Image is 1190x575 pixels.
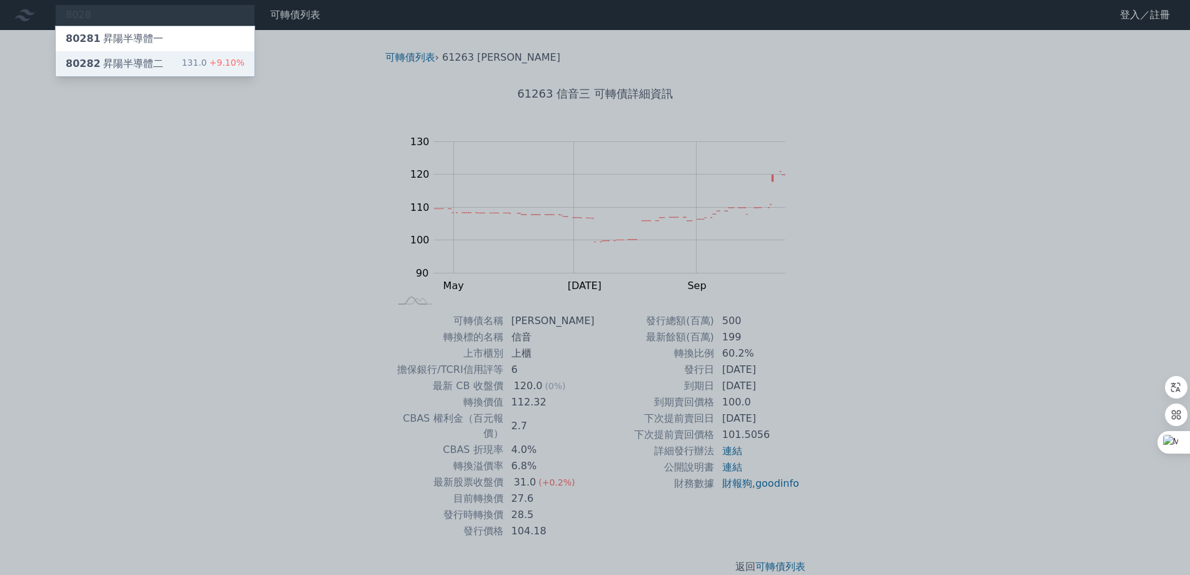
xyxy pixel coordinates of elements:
div: 昇陽半導體二 [66,56,163,71]
a: 80282昇陽半導體二 131.0+9.10% [56,51,255,76]
span: 80282 [66,58,101,69]
a: 80281昇陽半導體一 [56,26,255,51]
span: 80281 [66,33,101,44]
span: +9.10% [207,58,245,68]
div: 131.0 [182,56,245,71]
div: 昇陽半導體一 [66,31,163,46]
